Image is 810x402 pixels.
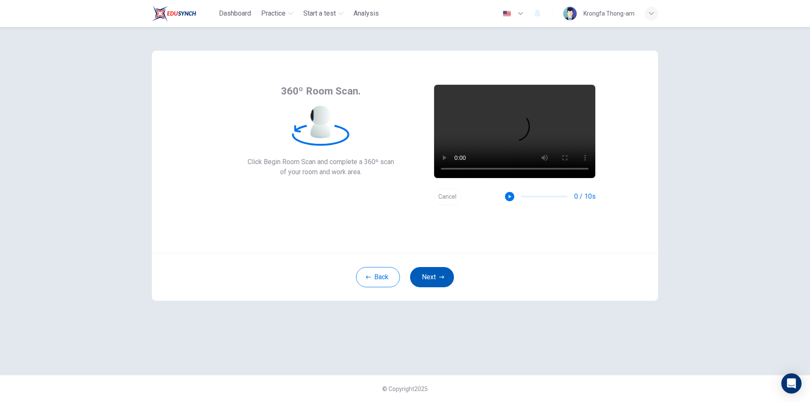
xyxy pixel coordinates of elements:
[216,6,254,21] button: Dashboard
[781,373,802,394] div: Open Intercom Messenger
[248,167,394,177] span: of your room and work area.
[502,11,512,17] img: en
[350,6,382,21] button: Analysis
[152,5,216,22] a: Train Test logo
[354,8,379,19] span: Analysis
[583,8,634,19] div: Krongfa Thong-am
[281,84,361,98] span: 360º Room Scan.
[410,267,454,287] button: Next
[258,6,297,21] button: Practice
[574,192,596,202] span: 0 / 10s
[303,8,336,19] span: Start a test
[261,8,286,19] span: Practice
[434,189,461,205] button: Cancel
[300,6,347,21] button: Start a test
[563,7,577,20] img: Profile picture
[382,386,428,392] span: © Copyright 2025
[248,157,394,167] span: Click Begin Room Scan and complete a 360º scan
[219,8,251,19] span: Dashboard
[356,267,400,287] button: Back
[152,5,196,22] img: Train Test logo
